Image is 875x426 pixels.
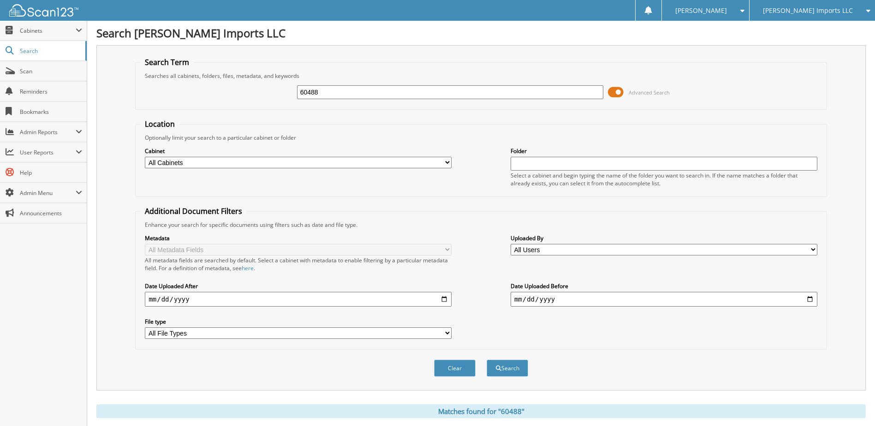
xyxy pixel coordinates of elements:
[145,256,452,272] div: All metadata fields are searched by default. Select a cabinet with metadata to enable filtering b...
[96,25,866,41] h1: Search [PERSON_NAME] Imports LLC
[511,292,817,307] input: end
[20,169,82,177] span: Help
[20,88,82,95] span: Reminders
[629,89,670,96] span: Advanced Search
[434,360,476,377] button: Clear
[675,8,727,13] span: [PERSON_NAME]
[140,134,821,142] div: Optionally limit your search to a particular cabinet or folder
[145,147,452,155] label: Cabinet
[20,148,76,156] span: User Reports
[20,47,81,55] span: Search
[145,292,452,307] input: start
[242,264,254,272] a: here
[145,282,452,290] label: Date Uploaded After
[96,404,866,418] div: Matches found for "60488"
[20,209,82,217] span: Announcements
[511,282,817,290] label: Date Uploaded Before
[140,221,821,229] div: Enhance your search for specific documents using filters such as date and file type.
[9,4,78,17] img: scan123-logo-white.svg
[140,72,821,80] div: Searches all cabinets, folders, files, metadata, and keywords
[511,172,817,187] div: Select a cabinet and begin typing the name of the folder you want to search in. If the name match...
[511,147,817,155] label: Folder
[20,189,76,197] span: Admin Menu
[763,8,853,13] span: [PERSON_NAME] Imports LLC
[145,234,452,242] label: Metadata
[487,360,528,377] button: Search
[140,206,247,216] legend: Additional Document Filters
[20,128,76,136] span: Admin Reports
[140,57,194,67] legend: Search Term
[140,119,179,129] legend: Location
[145,318,452,325] label: File type
[20,27,76,35] span: Cabinets
[20,67,82,75] span: Scan
[511,234,817,242] label: Uploaded By
[20,108,82,116] span: Bookmarks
